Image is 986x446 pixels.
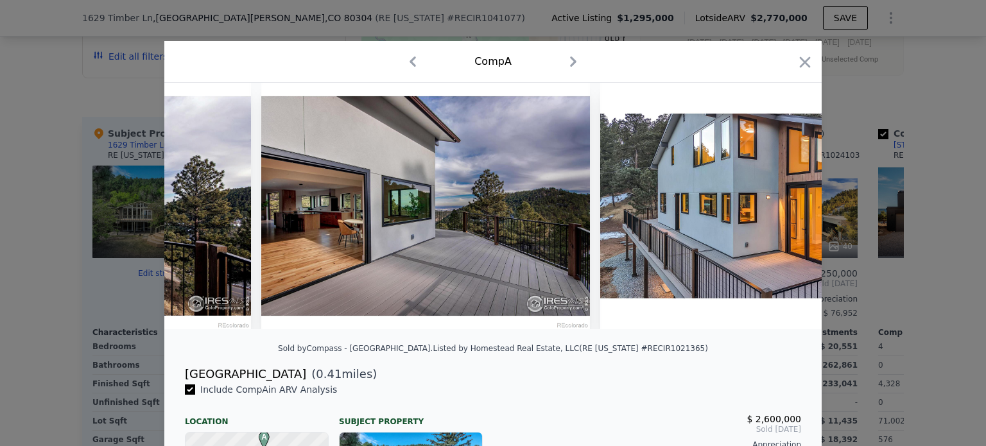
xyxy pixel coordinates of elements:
div: Location [185,406,329,427]
div: Sold by Compass - [GEOGRAPHIC_DATA] . [278,344,433,353]
div: Listed by Homestead Real Estate, LLC (RE [US_STATE] #RECIR1021365) [433,344,708,353]
div: Subject Property [339,406,483,427]
div: [GEOGRAPHIC_DATA] [185,365,306,383]
div: A [255,431,263,439]
span: A [255,431,273,443]
img: Property Img [600,83,929,329]
span: ( miles) [306,365,377,383]
img: Property Img [261,83,590,329]
span: 0.41 [316,367,342,381]
span: $ 2,600,000 [747,414,801,424]
div: Comp A [474,54,512,69]
span: Include Comp A in ARV Analysis [195,384,342,395]
span: Sold [DATE] [503,424,801,434]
